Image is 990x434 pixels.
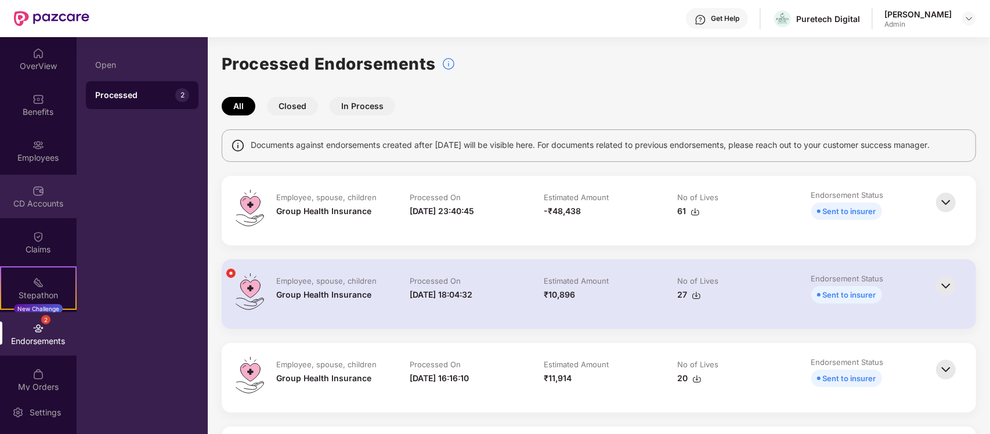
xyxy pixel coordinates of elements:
div: Endorsement Status [811,190,884,200]
div: ₹10,896 [544,288,575,301]
div: 2 [175,88,189,102]
img: svg+xml;base64,PHN2ZyBpZD0iU2V0dGluZy0yMHgyMCIgeG1sbnM9Imh0dHA6Ly93d3cudzMub3JnLzIwMDAvc3ZnIiB3aW... [12,407,24,418]
button: All [222,97,255,115]
img: svg+xml;base64,PHN2ZyBpZD0iRG93bmxvYWQtMzJ4MzIiIHhtbG5zPSJodHRwOi8vd3d3LnczLm9yZy8yMDAwL3N2ZyIgd2... [692,291,701,300]
div: Group Health Insurance [276,288,371,301]
div: Processed On [410,192,461,202]
div: Sent to insurer [823,372,876,385]
div: Endorsement Status [811,357,884,367]
img: svg+xml;base64,PHN2ZyBpZD0iTXlfT3JkZXJzIiBkYXRhLW5hbWU9Ik15IE9yZGVycyIgeG1sbnM9Imh0dHA6Ly93d3cudz... [32,368,44,380]
div: -₹48,438 [544,205,581,218]
span: Documents against endorsements created after [DATE] will be visible here. For documents related t... [251,139,930,151]
div: Sent to insurer [823,288,876,301]
div: [PERSON_NAME] [884,9,952,20]
div: Stepathon [1,290,75,301]
div: Employee, spouse, children [276,359,377,370]
img: svg+xml;base64,PHN2ZyB4bWxucz0iaHR0cDovL3d3dy53My5vcmcvMjAwMC9zdmciIHdpZHRoPSI0OS4zMiIgaGVpZ2h0PS... [236,190,264,226]
div: Estimated Amount [544,276,609,286]
div: [DATE] 16:16:10 [410,372,469,385]
img: svg+xml;base64,PHN2ZyB4bWxucz0iaHR0cDovL3d3dy53My5vcmcvMjAwMC9zdmciIHdpZHRoPSI0OS4zMiIgaGVpZ2h0PS... [236,357,264,393]
button: Closed [267,97,318,115]
img: svg+xml;base64,PHN2ZyBpZD0iQmVuZWZpdHMiIHhtbG5zPSJodHRwOi8vd3d3LnczLm9yZy8yMDAwL3N2ZyIgd2lkdGg9Ij... [32,93,44,105]
div: No of Lives [677,359,718,370]
div: Group Health Insurance [276,372,371,385]
img: svg+xml;base64,PHN2ZyBpZD0iRHJvcGRvd24tMzJ4MzIiIHhtbG5zPSJodHRwOi8vd3d3LnczLm9yZy8yMDAwL3N2ZyIgd2... [964,14,974,23]
div: Processed [95,89,175,101]
h1: Processed Endorsements [222,51,436,77]
img: svg+xml;base64,PHN2ZyBpZD0iRW5kb3JzZW1lbnRzIiB4bWxucz0iaHR0cDovL3d3dy53My5vcmcvMjAwMC9zdmciIHdpZH... [32,323,44,334]
div: ₹11,914 [544,372,572,385]
img: svg+xml;base64,PHN2ZyBpZD0iRG93bmxvYWQtMzJ4MzIiIHhtbG5zPSJodHRwOi8vd3d3LnczLm9yZy8yMDAwL3N2ZyIgd2... [691,207,700,216]
img: svg+xml;base64,PHN2ZyB4bWxucz0iaHR0cDovL3d3dy53My5vcmcvMjAwMC9zdmciIHdpZHRoPSI0OS4zMiIgaGVpZ2h0PS... [236,273,264,310]
div: Settings [26,407,64,418]
img: svg+xml;base64,PHN2ZyBpZD0iQmFjay0zMngzMiIgeG1sbnM9Imh0dHA6Ly93d3cudzMub3JnLzIwMDAvc3ZnIiB3aWR0aD... [933,357,959,382]
div: 2 [41,315,50,324]
div: Estimated Amount [544,359,609,370]
button: In Process [330,97,395,115]
div: No of Lives [677,276,718,286]
div: Puretech Digital [796,13,860,24]
img: svg+xml;base64,PHN2ZyBpZD0iQmFjay0zMngzMiIgeG1sbnM9Imh0dHA6Ly93d3cudzMub3JnLzIwMDAvc3ZnIiB3aWR0aD... [933,190,959,215]
img: svg+xml;base64,PHN2ZyBpZD0iRW1wbG95ZWVzIiB4bWxucz0iaHR0cDovL3d3dy53My5vcmcvMjAwMC9zdmciIHdpZHRoPS... [32,139,44,151]
div: Sent to insurer [823,205,876,218]
div: Open [95,60,189,70]
div: New Challenge [14,304,63,313]
img: svg+xml;base64,PHN2ZyBpZD0iQmFjay0zMngzMiIgeG1sbnM9Imh0dHA6Ly93d3cudzMub3JnLzIwMDAvc3ZnIiB3aWR0aD... [933,273,959,299]
div: Processed On [410,276,461,286]
div: Get Help [711,14,739,23]
div: 20 [677,372,702,385]
div: 61 [677,205,700,218]
img: svg+xml;base64,PHN2ZyBpZD0iSW5mb18tXzMyeDMyIiBkYXRhLW5hbWU9IkluZm8gLSAzMngzMiIgeG1sbnM9Imh0dHA6Ly... [442,57,456,71]
div: No of Lives [677,192,718,202]
div: Group Health Insurance [276,205,371,218]
div: Endorsement Status [811,273,884,284]
div: Employee, spouse, children [276,276,377,286]
img: svg+xml;base64,PHN2ZyBpZD0iSG9tZSIgeG1sbnM9Imh0dHA6Ly93d3cudzMub3JnLzIwMDAvc3ZnIiB3aWR0aD0iMjAiIG... [32,48,44,59]
div: 27 [677,288,701,301]
img: Puretech%20Logo%20Dark%20-Vertical.png [774,10,791,27]
div: Estimated Amount [544,192,609,202]
img: svg+xml;base64,PHN2ZyB4bWxucz0iaHR0cDovL3d3dy53My5vcmcvMjAwMC9zdmciIHdpZHRoPSIyMSIgaGVpZ2h0PSIyMC... [32,277,44,288]
img: svg+xml;base64,PHN2ZyBpZD0iQ2xhaW0iIHhtbG5zPSJodHRwOi8vd3d3LnczLm9yZy8yMDAwL3N2ZyIgd2lkdGg9IjIwIi... [32,231,44,243]
div: [DATE] 23:40:45 [410,205,474,218]
img: svg+xml;base64,PHN2ZyB4bWxucz0iaHR0cDovL3d3dy53My5vcmcvMjAwMC9zdmciIHdpZHRoPSIxMiIgaGVpZ2h0PSIxMi... [226,269,236,278]
div: [DATE] 18:04:32 [410,288,472,301]
img: svg+xml;base64,PHN2ZyBpZD0iRG93bmxvYWQtMzJ4MzIiIHhtbG5zPSJodHRwOi8vd3d3LnczLm9yZy8yMDAwL3N2ZyIgd2... [692,374,702,384]
img: svg+xml;base64,PHN2ZyBpZD0iSW5mbyIgeG1sbnM9Imh0dHA6Ly93d3cudzMub3JnLzIwMDAvc3ZnIiB3aWR0aD0iMTQiIG... [231,139,245,153]
div: Processed On [410,359,461,370]
div: Employee, spouse, children [276,192,377,202]
img: New Pazcare Logo [14,11,89,26]
img: svg+xml;base64,PHN2ZyBpZD0iQ0RfQWNjb3VudHMiIGRhdGEtbmFtZT0iQ0QgQWNjb3VudHMiIHhtbG5zPSJodHRwOi8vd3... [32,185,44,197]
img: svg+xml;base64,PHN2ZyBpZD0iSGVscC0zMngzMiIgeG1sbnM9Imh0dHA6Ly93d3cudzMub3JnLzIwMDAvc3ZnIiB3aWR0aD... [695,14,706,26]
div: Admin [884,20,952,29]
